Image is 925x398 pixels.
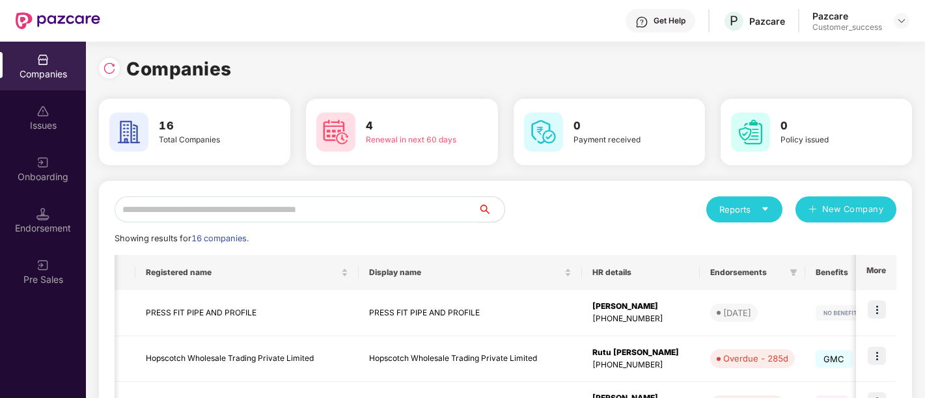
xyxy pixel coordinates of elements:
[159,134,254,146] div: Total Companies
[359,255,582,290] th: Display name
[592,347,689,359] div: Rutu [PERSON_NAME]
[812,22,882,33] div: Customer_success
[478,196,505,222] button: search
[126,55,232,83] h1: Companies
[115,233,249,243] span: Showing results for
[36,105,49,118] img: svg+xml;base64,PHN2ZyBpZD0iSXNzdWVzX2Rpc2FibGVkIiB4bWxucz0iaHR0cDovL3d3dy53My5vcmcvMjAwMC9zdmciIH...
[790,269,797,276] span: filter
[787,265,800,280] span: filter
[812,10,882,22] div: Pazcare
[366,118,461,135] h3: 4
[135,290,359,336] td: PRESS FIT PIPE AND PROFILE
[654,16,685,26] div: Get Help
[36,53,49,66] img: svg+xml;base64,PHN2ZyBpZD0iQ29tcGFuaWVzIiB4bWxucz0iaHR0cDovL3d3dy53My5vcmcvMjAwMC9zdmciIHdpZHRoPS...
[16,12,100,29] img: New Pazcare Logo
[795,196,896,222] button: plusNew Company
[710,267,784,278] span: Endorsements
[159,118,254,135] h3: 16
[730,13,738,29] span: P
[761,205,769,213] span: caret-down
[780,118,876,135] h3: 0
[103,62,116,75] img: svg+xml;base64,PHN2ZyBpZD0iUmVsb2FkLTMyeDMyIiB4bWxucz0iaHR0cDovL3d3dy53My5vcmcvMjAwMC9zdmciIHdpZH...
[822,203,884,216] span: New Company
[146,267,338,278] span: Registered name
[478,204,504,215] span: search
[359,336,582,382] td: Hopscotch Wholesale Trading Private Limited
[856,255,896,290] th: More
[868,347,886,365] img: icon
[723,352,788,365] div: Overdue - 285d
[731,113,770,152] img: svg+xml;base64,PHN2ZyB4bWxucz0iaHR0cDovL3d3dy53My5vcmcvMjAwMC9zdmciIHdpZHRoPSI2MCIgaGVpZ2h0PSI2MC...
[868,300,886,319] img: icon
[573,118,669,135] h3: 0
[749,15,785,27] div: Pazcare
[135,336,359,382] td: Hopscotch Wholesale Trading Private Limited
[592,359,689,371] div: [PHONE_NUMBER]
[191,233,249,243] span: 16 companies.
[524,113,563,152] img: svg+xml;base64,PHN2ZyB4bWxucz0iaHR0cDovL3d3dy53My5vcmcvMjAwMC9zdmciIHdpZHRoPSI2MCIgaGVpZ2h0PSI2MC...
[582,255,700,290] th: HR details
[36,156,49,169] img: svg+xml;base64,PHN2ZyB3aWR0aD0iMjAiIGhlaWdodD0iMjAiIHZpZXdCb3g9IjAgMCAyMCAyMCIgZmlsbD0ibm9uZSIgeG...
[780,134,876,146] div: Policy issued
[135,255,359,290] th: Registered name
[719,203,769,216] div: Reports
[723,306,751,319] div: [DATE]
[592,300,689,313] div: [PERSON_NAME]
[573,134,669,146] div: Payment received
[816,305,895,321] img: svg+xml;base64,PHN2ZyB4bWxucz0iaHR0cDovL3d3dy53My5vcmcvMjAwMC9zdmciIHdpZHRoPSIxMjIiIGhlaWdodD0iMj...
[896,16,907,26] img: svg+xml;base64,PHN2ZyBpZD0iRHJvcGRvd24tMzJ4MzIiIHhtbG5zPSJodHRwOi8vd3d3LnczLm9yZy8yMDAwL3N2ZyIgd2...
[369,267,562,278] span: Display name
[635,16,648,29] img: svg+xml;base64,PHN2ZyBpZD0iSGVscC0zMngzMiIgeG1sbnM9Imh0dHA6Ly93d3cudzMub3JnLzIwMDAvc3ZnIiB3aWR0aD...
[808,205,817,215] span: plus
[366,134,461,146] div: Renewal in next 60 days
[109,113,148,152] img: svg+xml;base64,PHN2ZyB4bWxucz0iaHR0cDovL3d3dy53My5vcmcvMjAwMC9zdmciIHdpZHRoPSI2MCIgaGVpZ2h0PSI2MC...
[359,290,582,336] td: PRESS FIT PIPE AND PROFILE
[36,259,49,272] img: svg+xml;base64,PHN2ZyB3aWR0aD0iMjAiIGhlaWdodD0iMjAiIHZpZXdCb3g9IjAgMCAyMCAyMCIgZmlsbD0ibm9uZSIgeG...
[316,113,355,152] img: svg+xml;base64,PHN2ZyB4bWxucz0iaHR0cDovL3d3dy53My5vcmcvMjAwMC9zdmciIHdpZHRoPSI2MCIgaGVpZ2h0PSI2MC...
[592,313,689,325] div: [PHONE_NUMBER]
[816,350,853,368] span: GMC
[36,207,49,220] img: svg+xml;base64,PHN2ZyB3aWR0aD0iMTQuNSIgaGVpZ2h0PSIxNC41IiB2aWV3Qm94PSIwIDAgMTYgMTYiIGZpbGw9Im5vbm...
